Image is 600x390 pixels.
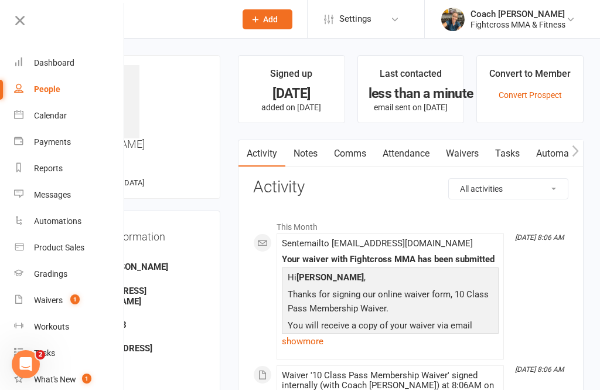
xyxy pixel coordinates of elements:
span: 1 [70,294,80,304]
p: added on [DATE] [249,103,334,112]
a: Product Sales [14,235,125,261]
strong: [STREET_ADDRESS] [74,343,204,354]
a: People [14,76,125,103]
a: Workouts [14,314,125,340]
img: thumb_image1623694743.png [441,8,465,31]
a: Gradings [14,261,125,287]
div: Automations [34,216,81,226]
div: Fightcross MMA & Fitness [471,19,565,30]
div: Gradings [34,269,67,279]
input: Search... [69,11,227,28]
div: Messages [34,190,71,199]
div: Waivers [34,296,63,305]
div: Workouts [34,322,69,331]
a: Waivers 1 [14,287,125,314]
div: Your waiver with Fightcross MMA has been submitted [282,255,499,264]
div: Address [74,333,204,344]
strong: [EMAIL_ADDRESS][DOMAIN_NAME] [74,286,204,307]
i: [DATE] 8:06 AM [515,233,564,242]
a: Activity [238,140,285,167]
div: What's New [34,375,76,384]
div: Signed up [270,66,312,87]
span: Add [263,15,278,24]
div: Email [74,275,204,286]
strong: Coach [PERSON_NAME] [74,262,204,272]
div: Payments [34,137,71,147]
div: Convert to Member [489,66,571,87]
span: Settings [339,6,371,32]
h3: Contact information [72,226,204,243]
div: Date of Birth [74,357,204,368]
a: Notes [285,140,326,167]
div: People [34,84,60,94]
p: Thanks for signing our online waiver form, 10 Class Pass Membership Waiver. [285,287,496,318]
div: Dashboard [34,58,74,67]
span: 2 [36,350,45,360]
div: Coach [PERSON_NAME] [471,9,565,19]
a: Convert Prospect [499,90,562,100]
strong: 0423921248 [74,320,204,330]
a: show more [282,333,499,350]
a: Messages [14,182,125,208]
p: Hi , [285,270,496,287]
a: Waivers [438,140,487,167]
i: [DATE] 8:06 AM [515,365,564,374]
div: Mobile Number [74,310,204,321]
div: less than a minute ago [369,87,454,100]
div: Tasks [34,348,55,358]
p: email sent on [DATE] [369,103,454,112]
h3: [PERSON_NAME] [66,65,210,150]
a: Reports [14,155,125,182]
a: Payments [14,129,125,155]
button: Add [243,9,292,29]
span: 1 [82,374,91,384]
h3: Activity [253,178,568,196]
div: Reports [34,164,63,173]
iframe: Intercom live chat [12,350,40,378]
a: Comms [326,140,374,167]
a: Calendar [14,103,125,129]
strong: [PERSON_NAME] [296,272,364,283]
div: Calendar [34,111,67,120]
div: [DATE] [249,87,334,100]
a: Attendance [374,140,438,167]
span: Sent email to [EMAIL_ADDRESS][DOMAIN_NAME] [282,238,473,249]
strong: [DATE] [74,367,204,377]
a: Automations [528,140,598,167]
div: Last contacted [380,66,442,87]
div: Owner [74,252,204,263]
a: Tasks [14,340,125,367]
a: Tasks [487,140,528,167]
div: Product Sales [34,243,84,252]
a: Dashboard [14,50,125,76]
li: This Month [253,215,568,233]
a: Automations [14,208,125,235]
p: You will receive a copy of your waiver via email within the next few days. [285,318,496,350]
